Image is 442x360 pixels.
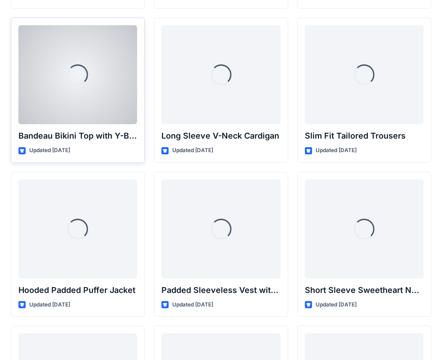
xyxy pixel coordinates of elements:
[29,300,70,310] p: Updated [DATE]
[305,284,424,297] p: Short Sleeve Sweetheart Neckline Mini Dress with Textured Bodice
[161,284,280,297] p: Padded Sleeveless Vest with Stand Collar
[172,146,213,155] p: Updated [DATE]
[316,300,357,310] p: Updated [DATE]
[18,130,137,142] p: Bandeau Bikini Top with Y-Back Straps and Stitch Detail
[29,146,70,155] p: Updated [DATE]
[316,146,357,155] p: Updated [DATE]
[172,300,213,310] p: Updated [DATE]
[18,284,137,297] p: Hooded Padded Puffer Jacket
[305,130,424,142] p: Slim Fit Tailored Trousers
[161,130,280,142] p: Long Sleeve V-Neck Cardigan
